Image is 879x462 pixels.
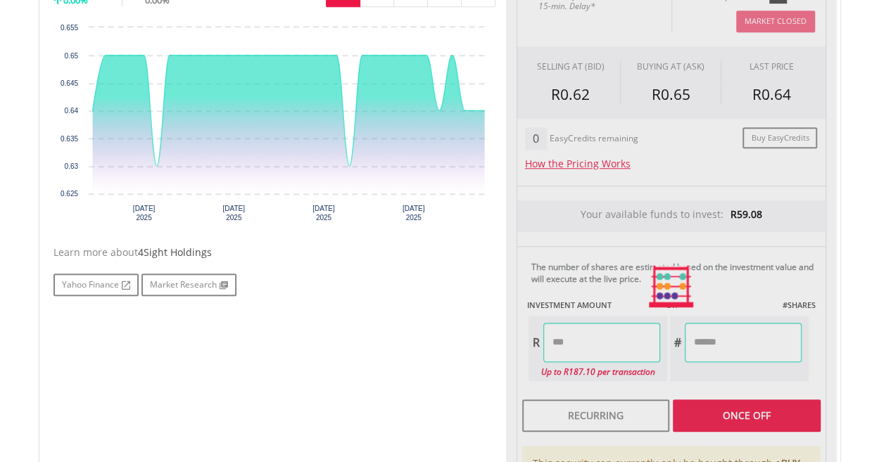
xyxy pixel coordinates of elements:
a: Yahoo Finance [53,274,139,296]
text: [DATE] 2025 [402,205,424,222]
span: 4Sight Holdings [138,245,212,259]
svg: Interactive chart [53,20,495,231]
text: [DATE] 2025 [312,205,335,222]
text: 0.655 [60,24,77,32]
text: [DATE] 2025 [132,205,155,222]
text: 0.645 [60,79,77,87]
a: Market Research [141,274,236,296]
text: 0.63 [64,162,78,170]
text: [DATE] 2025 [222,205,245,222]
text: 0.65 [64,52,78,60]
div: Chart. Highcharts interactive chart. [53,20,495,231]
text: 0.625 [60,190,77,198]
text: 0.635 [60,135,77,143]
text: 0.64 [64,107,78,115]
div: Learn more about [53,245,495,259]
